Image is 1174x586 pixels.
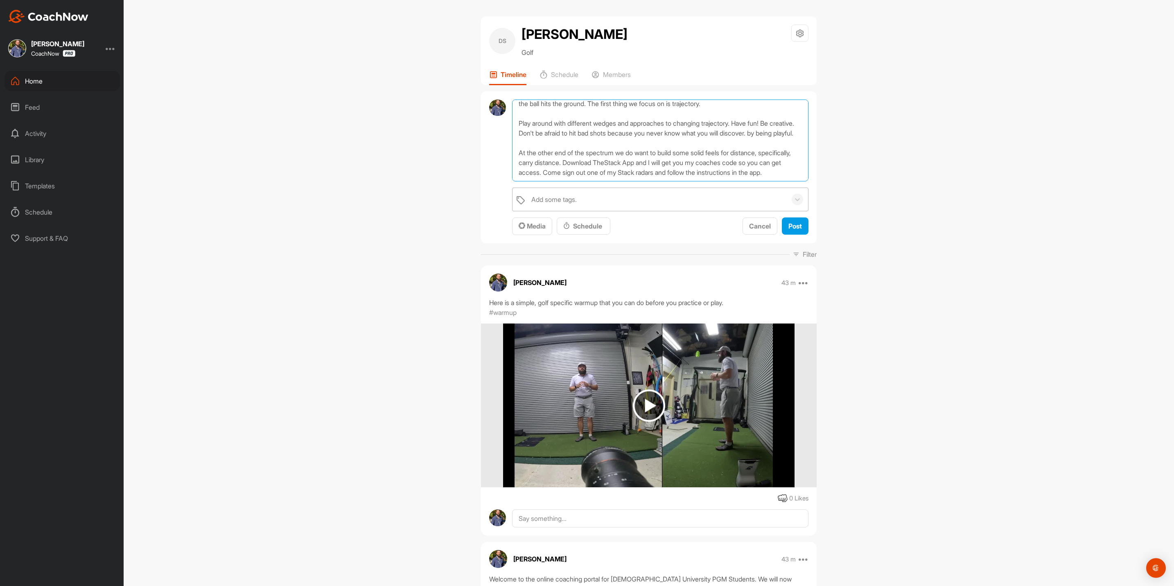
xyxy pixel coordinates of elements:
div: [PERSON_NAME] [31,41,84,47]
div: Home [5,71,120,91]
div: Open Intercom Messenger [1146,558,1166,578]
span: Cancel [749,222,771,230]
img: avatar [489,509,506,526]
img: square_4c2aaeb3014d0e6fd030fb2436460593.jpg [8,39,26,57]
p: #warmup [489,308,517,317]
button: Post [782,217,808,235]
div: Here is a simple, golf specific warmup that you can do before you practice or play. [489,298,808,308]
div: Templates [5,176,120,196]
p: 43 m [781,279,796,287]
button: Media [512,217,552,235]
div: Schedule [5,202,120,222]
p: [PERSON_NAME] [513,554,567,564]
div: CoachNow [31,50,75,57]
span: Post [788,222,802,230]
div: Library [5,149,120,170]
div: 0 Likes [789,494,808,503]
img: avatar [489,550,507,568]
p: Timeline [501,70,526,79]
img: media [503,324,794,487]
p: Members [603,70,631,79]
img: CoachNow Pro [63,50,75,57]
div: Schedule [563,221,604,231]
div: Add some tags. [531,195,577,204]
img: avatar [489,100,506,116]
textarea: Lesson wrap up: Wedge distance control. Found that we are very one dimensional with our wedges wh... [512,100,808,181]
img: play [633,389,665,422]
p: Golf [522,48,628,57]
div: Feed [5,97,120,118]
p: [PERSON_NAME] [513,278,567,287]
button: Cancel [743,217,777,235]
div: Support & FAQ [5,228,120,249]
img: avatar [489,274,507,292]
img: CoachNow [8,10,88,23]
div: Activity [5,123,120,144]
p: Schedule [551,70,578,79]
p: Filter [803,249,817,259]
p: 43 m [781,555,796,563]
h2: [PERSON_NAME] [522,25,628,44]
div: DS [489,28,515,54]
span: Media [519,222,546,230]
